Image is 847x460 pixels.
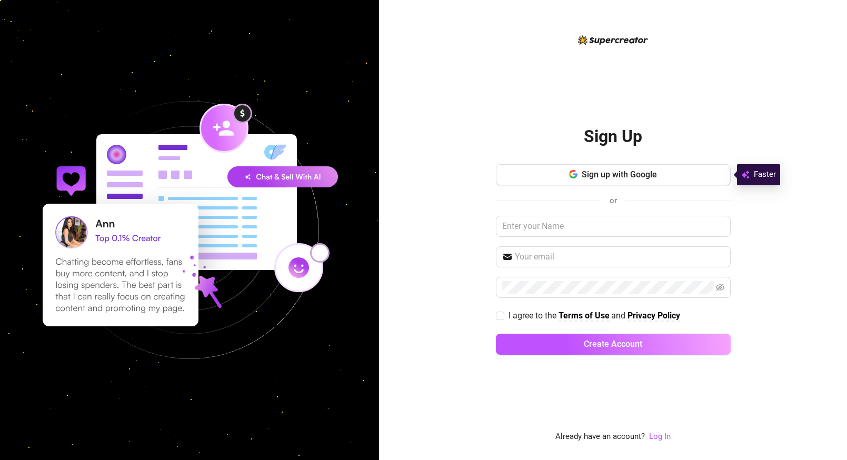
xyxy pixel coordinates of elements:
span: Faster [754,168,776,181]
a: Terms of Use [559,311,610,322]
strong: Privacy Policy [627,311,680,321]
span: Create Account [584,339,642,349]
input: Your email [515,251,724,263]
button: Create Account [496,334,731,355]
a: Log In [649,432,671,441]
span: Already have an account? [555,431,645,443]
span: and [611,311,627,321]
img: svg%3e [741,168,750,181]
img: signup-background-D0MIrEPF.svg [7,48,372,412]
a: Log In [649,431,671,443]
img: logo-BBDzfeDw.svg [578,35,648,45]
span: I agree to the [509,311,559,321]
span: eye-invisible [716,283,724,292]
button: Sign up with Google [496,164,731,185]
h2: Sign Up [584,126,642,147]
span: or [610,196,617,205]
strong: Terms of Use [559,311,610,321]
a: Privacy Policy [627,311,680,322]
input: Enter your Name [496,216,731,237]
span: Sign up with Google [582,169,657,179]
